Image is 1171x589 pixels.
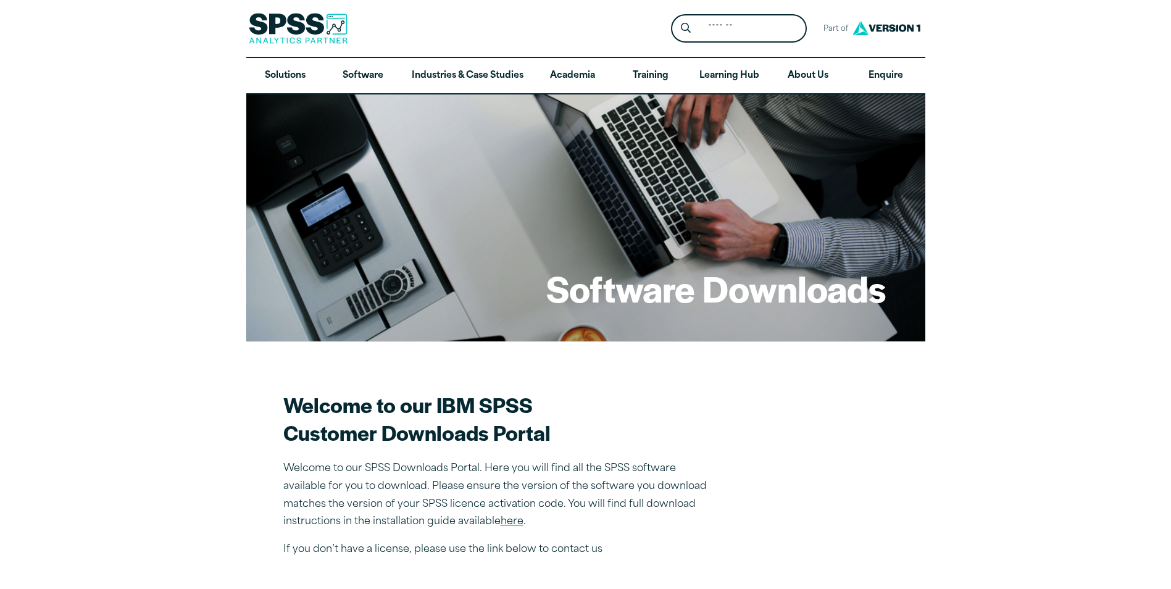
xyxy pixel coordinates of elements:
a: Academia [533,58,611,94]
span: Part of [817,20,849,38]
p: If you don’t have a license, please use the link below to contact us [283,541,715,559]
h1: Software Downloads [546,264,886,312]
p: Welcome to our SPSS Downloads Portal. Here you will find all the SPSS software available for you ... [283,460,715,531]
svg: Search magnifying glass icon [681,23,691,33]
img: SPSS Analytics Partner [249,13,348,44]
a: Enquire [847,58,925,94]
a: Training [611,58,689,94]
a: Software [324,58,402,94]
a: here [501,517,523,527]
nav: Desktop version of site main menu [246,58,925,94]
img: Version1 Logo [849,17,923,40]
a: About Us [769,58,847,94]
button: Search magnifying glass icon [674,17,697,40]
a: Learning Hub [690,58,769,94]
form: Site Header Search Form [671,14,807,43]
h2: Welcome to our IBM SPSS Customer Downloads Portal [283,391,715,446]
a: Solutions [246,58,324,94]
a: Industries & Case Studies [402,58,533,94]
